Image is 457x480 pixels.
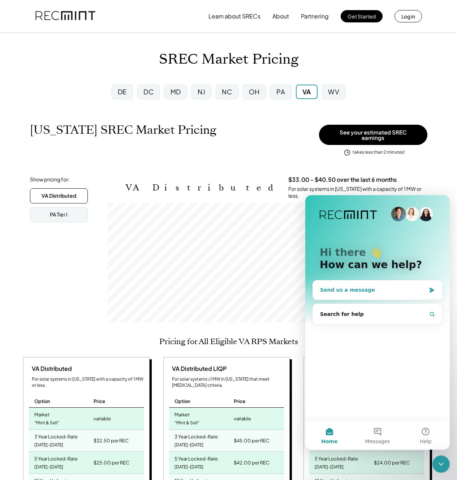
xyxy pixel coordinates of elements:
div: For solar systems ≤1 MW in [US_STATE] that meet [MEDICAL_DATA] criteria. [172,376,284,389]
div: 3 Year Locked-Rate [174,432,218,440]
h2: VA Distributed [126,183,277,193]
div: Option [34,398,50,404]
div: $45.00 per REC [234,436,270,446]
div: NJ [198,87,205,96]
div: [DATE]-[DATE] [34,462,63,472]
div: [DATE]-[DATE] [174,462,203,472]
iframe: Intercom live chat [305,195,450,450]
div: $25.00 per REC [94,458,129,468]
div: 3 Year Locked-Rate [34,432,78,440]
div: OH [249,87,260,96]
div: [DATE]-[DATE] [34,440,63,450]
button: See your estimated SREC earnings [319,125,427,145]
div: PA [276,87,285,96]
div: NC [222,87,232,96]
div: 5 Year Locked-Rate [174,454,218,462]
div: VA Distributed LIQP [169,365,227,373]
div: DE [118,87,127,96]
div: [DATE]-[DATE] [315,462,344,472]
button: Log in [395,10,422,22]
div: For solar systems in [US_STATE] with a capacity of 1 MW or less. [288,185,427,200]
div: 5 Year Locked-Rate [34,454,78,462]
h2: Pricing for All Eligible VA RPS Markets [159,337,298,346]
div: For solar systems in [US_STATE] with a capacity of 1 MW or less. [32,376,144,389]
div: "Mint & Sell" [174,418,199,428]
div: 5 Year Locked-Rate [315,454,358,462]
div: takes less than 2 minutes! [353,149,405,155]
div: VA [302,87,311,96]
div: WV [328,87,339,96]
div: variable [234,413,251,424]
div: Price [234,398,245,404]
h1: [US_STATE] SREC Market Pricing [30,123,216,137]
img: recmint-logotype%403x.png [35,4,95,29]
div: Price [94,398,105,404]
div: $32.50 per REC [94,436,129,446]
h1: SREC Market Pricing [159,51,298,68]
div: Option [174,398,190,404]
div: Show pricing for: [30,176,70,183]
iframe: Intercom live chat [432,455,450,473]
div: Market [174,410,190,418]
button: Get Started [341,10,383,22]
div: VA Distributed [42,192,76,200]
div: $24.00 per REC [374,458,410,468]
button: Partnering [301,9,329,23]
div: "Mint & Sell" [34,418,59,428]
div: VA Distributed [29,365,72,373]
div: Market [34,410,49,418]
div: DC [143,87,154,96]
button: Learn about SRECs [208,9,260,23]
div: $42.00 per REC [234,458,270,468]
div: variable [94,413,111,424]
div: MD [171,87,181,96]
button: About [272,9,289,23]
div: PA Tier I [50,211,68,218]
div: [DATE]-[DATE] [174,440,203,450]
h3: $33.00 - $40.50 over the last 6 months [288,176,397,184]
